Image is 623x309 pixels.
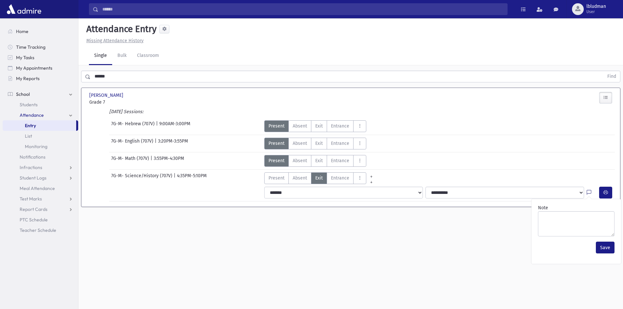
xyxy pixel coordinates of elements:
a: Students [3,99,78,110]
a: All Prior [366,172,376,178]
span: Present [268,157,285,164]
span: Exit [315,123,323,129]
a: All Later [366,178,376,183]
span: My Tasks [16,55,34,60]
a: School [3,89,78,99]
span: 7G-M- English (707V) [111,138,155,149]
span: Exit [315,175,323,181]
u: Missing Attendance History [86,38,144,43]
span: Test Marks [20,196,42,202]
a: My Appointments [3,63,78,73]
label: Note [538,204,548,211]
a: PTC Schedule [3,215,78,225]
span: Present [268,175,285,181]
span: 3:20PM-3:55PM [158,138,188,149]
span: School [16,91,30,97]
img: AdmirePro [5,3,43,16]
a: Time Tracking [3,42,78,52]
span: Infractions [20,164,42,170]
span: Entrance [331,157,349,164]
span: PTC Schedule [20,217,48,223]
span: 7G-M- Math (707V) [111,155,150,167]
span: 7G-M- Hebrew (707V) [111,120,156,132]
span: Exit [315,157,323,164]
span: Entrance [331,175,349,181]
span: Students [20,102,38,108]
a: Classroom [132,47,164,65]
a: Meal Attendance [3,183,78,194]
a: Home [3,26,78,37]
a: Notifications [3,152,78,162]
span: Entrance [331,140,349,147]
span: Attendance [20,112,44,118]
a: Infractions [3,162,78,173]
a: Teacher Schedule [3,225,78,235]
span: Present [268,123,285,129]
span: List [25,133,32,139]
a: Missing Attendance History [84,38,144,43]
span: Absent [293,140,307,147]
span: Report Cards [20,206,47,212]
span: Meal Attendance [20,185,55,191]
span: 7G-M- Science/History (707V) [111,172,174,184]
span: Present [268,140,285,147]
a: My Tasks [3,52,78,63]
span: | [156,120,159,132]
span: 9:00AM-3:00PM [159,120,190,132]
span: Home [16,28,28,34]
div: AttTypes [264,172,376,184]
span: Entrance [331,123,349,129]
span: Time Tracking [16,44,45,50]
span: Notifications [20,154,45,160]
a: My Reports [3,73,78,84]
a: Bulk [112,47,132,65]
div: AttTypes [264,138,366,149]
input: Search [98,3,507,15]
span: lbludman [586,4,606,9]
a: Student Logs [3,173,78,183]
button: Find [603,71,620,82]
div: AttTypes [264,120,366,132]
span: Teacher Schedule [20,227,56,233]
span: | [155,138,158,149]
span: My Reports [16,76,40,81]
span: Monitoring [25,144,47,149]
span: Absent [293,175,307,181]
span: Entry [25,123,36,129]
div: AttTypes [264,155,366,167]
a: Single [89,47,112,65]
span: Exit [315,140,323,147]
span: Absent [293,157,307,164]
h5: Attendance Entry [84,24,157,35]
span: Student Logs [20,175,46,181]
a: List [3,131,78,141]
button: Save [596,242,614,253]
span: 4:35PM-5:10PM [177,172,207,184]
span: My Appointments [16,65,52,71]
a: Report Cards [3,204,78,215]
a: Test Marks [3,194,78,204]
i: [DATE] Sessions: [109,109,143,114]
span: User [586,9,606,14]
span: Absent [293,123,307,129]
a: Attendance [3,110,78,120]
span: [PERSON_NAME] [89,92,125,99]
a: Entry [3,120,76,131]
a: Monitoring [3,141,78,152]
span: | [150,155,154,167]
span: | [174,172,177,184]
span: 3:55PM-4:30PM [154,155,184,167]
span: Grade 7 [89,99,171,106]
